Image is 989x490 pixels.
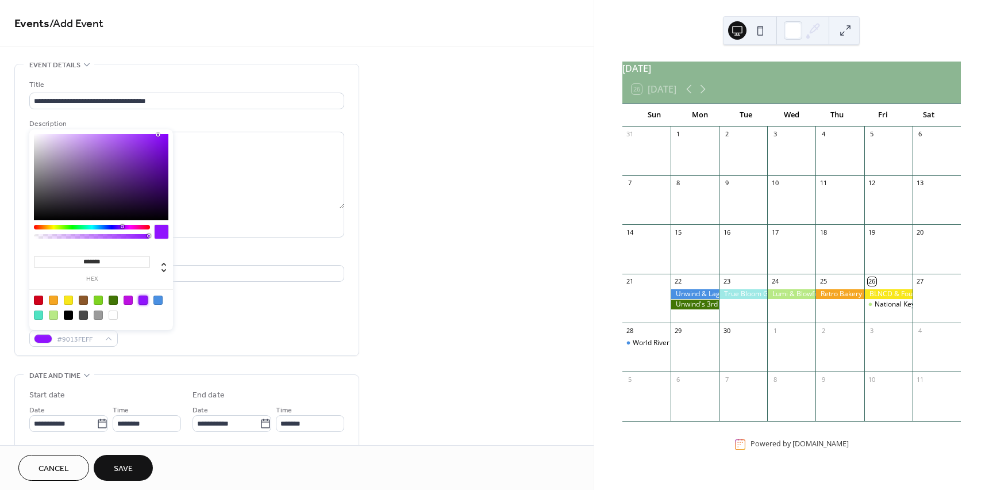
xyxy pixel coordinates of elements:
div: Start date [29,389,65,401]
div: Thu [814,104,860,127]
div: Unwind's 3rd Anniversary🌿 [671,300,719,309]
div: 3 [771,130,779,139]
span: Event details [29,59,80,71]
div: #BD10E0 [124,296,133,305]
div: #F5A623 [49,296,58,305]
div: 12 [868,179,876,187]
div: True Bloom Giveaway [719,289,767,299]
div: 29 [674,326,683,335]
div: #4A4A4A [79,311,88,320]
div: #F8E71C [64,296,73,305]
div: Wed [768,104,814,127]
div: Retro Bakery Giveaway [815,289,864,299]
div: 27 [916,277,925,286]
div: 14 [626,228,634,236]
div: National Key Lime Pie Day [875,300,958,309]
div: #000000 [64,311,73,320]
div: 5 [868,130,876,139]
div: 19 [868,228,876,236]
div: 24 [771,277,779,286]
button: Save [94,455,153,481]
div: 1 [771,326,779,335]
div: 18 [819,228,828,236]
div: #D0021B [34,296,43,305]
div: #8B572A [79,296,88,305]
div: End date [193,389,225,401]
div: Location [29,251,342,263]
div: #9B9B9B [94,311,103,320]
div: 6 [916,130,925,139]
div: Description [29,118,342,130]
span: Date and time [29,370,80,382]
div: 15 [674,228,683,236]
div: 20 [916,228,925,236]
div: 7 [626,179,634,187]
div: #7ED321 [94,296,103,305]
div: 13 [916,179,925,187]
div: #B8E986 [49,311,58,320]
div: Tue [723,104,769,127]
div: #4A90E2 [153,296,163,305]
div: 21 [626,277,634,286]
div: 28 [626,326,634,335]
div: 2 [819,326,828,335]
div: 11 [916,375,925,384]
div: 17 [771,228,779,236]
div: #50E3C2 [34,311,43,320]
div: Lumi & Blowfish Giveaway [767,289,815,299]
div: 22 [674,277,683,286]
div: 23 [722,277,731,286]
div: 10 [868,375,876,384]
div: #FFFFFF [109,311,118,320]
div: Sun [632,104,678,127]
div: 5 [626,375,634,384]
div: 26 [868,277,876,286]
div: 31 [626,130,634,139]
div: World River Day [633,338,684,348]
span: Save [114,463,133,475]
div: World River Day [622,338,671,348]
div: 1 [674,130,683,139]
div: BLNCD & Foundry Nation Giveaway [864,289,913,299]
div: 4 [819,130,828,139]
div: Title [29,79,342,91]
div: 2 [722,130,731,139]
label: hex [34,276,150,282]
div: National Key Lime Pie Day [864,300,913,309]
button: Cancel [18,455,89,481]
a: [DOMAIN_NAME] [792,439,849,449]
span: Cancel [39,463,69,475]
div: 9 [819,375,828,384]
div: Sat [906,104,952,127]
div: 8 [674,179,683,187]
div: 8 [771,375,779,384]
div: #9013FE [138,296,148,305]
div: Mon [677,104,723,127]
div: 16 [722,228,731,236]
div: 10 [771,179,779,187]
span: Date [29,404,45,416]
div: #417505 [109,296,118,305]
div: 6 [674,375,683,384]
span: Time [113,404,129,416]
a: Events [14,13,49,35]
div: 11 [819,179,828,187]
div: 30 [722,326,731,335]
div: 9 [722,179,731,187]
div: 7 [722,375,731,384]
span: Time [276,404,292,416]
div: Fri [860,104,906,127]
div: 4 [916,326,925,335]
div: [DATE] [622,62,961,75]
span: / Add Event [49,13,103,35]
div: Powered by [751,439,849,449]
span: #9013FEFF [57,334,99,346]
div: Unwind & Lagom Giveaway [671,289,719,299]
div: 25 [819,277,828,286]
div: 3 [868,326,876,335]
span: Date [193,404,208,416]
